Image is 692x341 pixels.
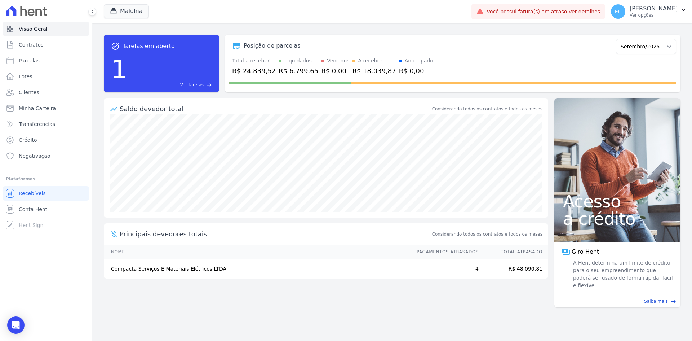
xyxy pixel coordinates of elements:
th: Total Atrasado [479,245,548,259]
a: Minha Carteira [3,101,89,115]
a: Visão Geral [3,22,89,36]
div: Plataformas [6,175,86,183]
a: Conta Hent [3,202,89,217]
a: Crédito [3,133,89,147]
div: Considerando todos os contratos e todos os meses [432,106,542,112]
span: east [207,82,212,88]
a: Ver tarefas east [130,82,212,88]
span: Você possui fatura(s) em atraso. [487,8,600,16]
a: Transferências [3,117,89,131]
div: R$ 24.839,52 [232,66,276,76]
div: R$ 0,00 [321,66,349,76]
div: Vencidos [327,57,349,65]
td: Compacta Serviços E Materiais Elétricos LTDA [104,259,410,279]
div: Open Intercom Messenger [7,316,25,334]
div: R$ 6.799,65 [279,66,318,76]
span: task_alt [111,42,120,51]
span: Acesso [563,193,672,210]
a: Parcelas [3,53,89,68]
span: Saiba mais [644,298,668,305]
button: Maluhia [104,4,149,18]
p: [PERSON_NAME] [630,5,678,12]
span: Parcelas [19,57,40,64]
div: Total a receber [232,57,276,65]
a: Saiba mais east [559,298,676,305]
td: 4 [410,259,479,279]
a: Ver detalhes [569,9,600,14]
span: Contratos [19,41,43,48]
span: Transferências [19,121,55,128]
span: Recebíveis [19,190,46,197]
a: Lotes [3,69,89,84]
div: Saldo devedor total [120,104,431,114]
a: Recebíveis [3,186,89,201]
a: Clientes [3,85,89,100]
button: EC [PERSON_NAME] Ver opções [605,1,692,22]
span: a crédito [563,210,672,227]
span: Negativação [19,152,50,159]
span: Visão Geral [19,25,48,32]
span: east [671,299,676,304]
div: R$ 18.039,87 [352,66,396,76]
div: Liquidados [284,57,312,65]
span: Tarefas em aberto [123,42,175,51]
span: Giro Hent [572,248,599,256]
span: Minha Carteira [19,105,56,112]
div: Antecipado [405,57,433,65]
span: A Hent determina um limite de crédito para o seu empreendimento que poderá ser usado de forma ráp... [572,259,673,289]
th: Pagamentos Atrasados [410,245,479,259]
td: R$ 48.090,81 [479,259,548,279]
div: 1 [111,51,128,88]
span: EC [615,9,622,14]
th: Nome [104,245,410,259]
p: Ver opções [630,12,678,18]
span: Conta Hent [19,206,47,213]
div: A receber [358,57,382,65]
span: Ver tarefas [180,82,204,88]
a: Negativação [3,149,89,163]
span: Principais devedores totais [120,229,431,239]
span: Lotes [19,73,32,80]
span: Crédito [19,136,37,144]
div: R$ 0,00 [399,66,433,76]
span: Considerando todos os contratos e todos os meses [432,231,542,237]
div: Posição de parcelas [244,41,301,50]
span: Clientes [19,89,39,96]
a: Contratos [3,38,89,52]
